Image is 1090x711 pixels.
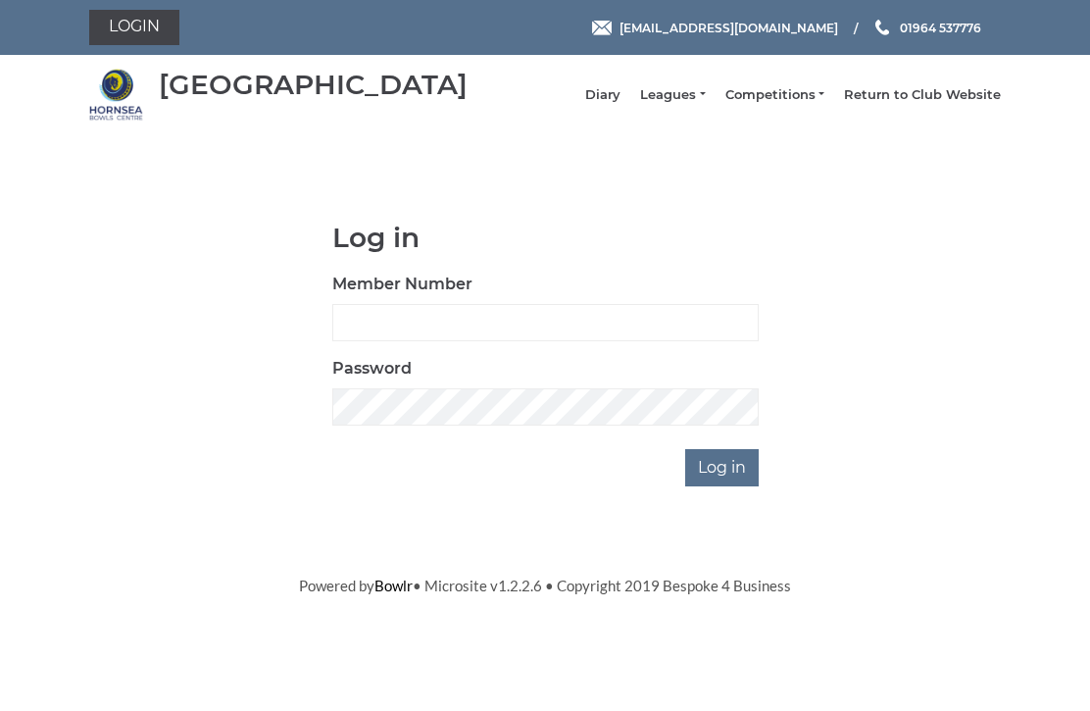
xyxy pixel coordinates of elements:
span: Powered by • Microsite v1.2.2.6 • Copyright 2019 Bespoke 4 Business [299,577,791,594]
img: Phone us [875,20,889,35]
img: Hornsea Bowls Centre [89,68,143,122]
input: Log in [685,449,759,486]
a: Diary [585,86,620,104]
label: Member Number [332,273,472,296]
a: Phone us 01964 537776 [872,19,981,37]
div: [GEOGRAPHIC_DATA] [159,70,468,100]
img: Email [592,21,612,35]
a: Leagues [640,86,705,104]
a: Login [89,10,179,45]
a: Return to Club Website [844,86,1001,104]
h1: Log in [332,223,759,253]
a: Email [EMAIL_ADDRESS][DOMAIN_NAME] [592,19,838,37]
a: Competitions [725,86,824,104]
span: 01964 537776 [900,20,981,34]
a: Bowlr [374,577,413,594]
span: [EMAIL_ADDRESS][DOMAIN_NAME] [619,20,838,34]
label: Password [332,357,412,381]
